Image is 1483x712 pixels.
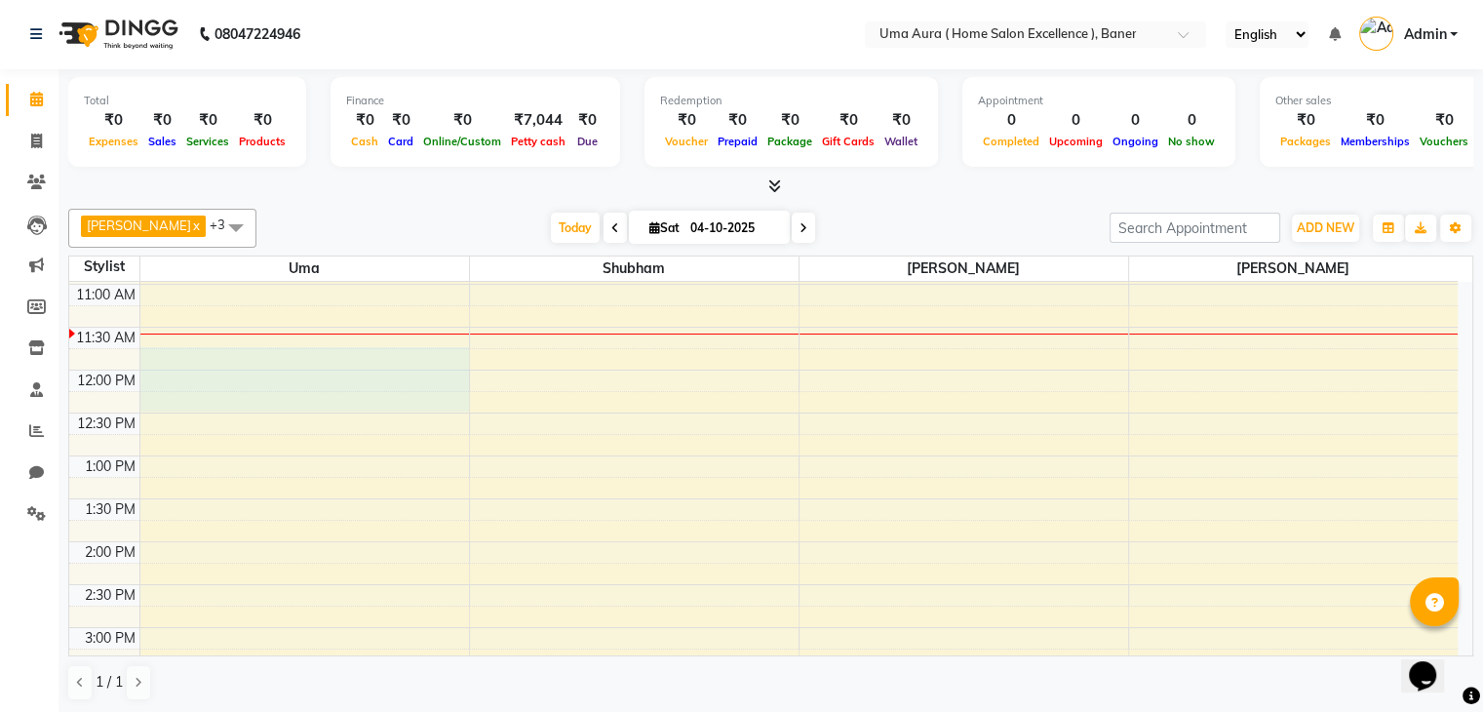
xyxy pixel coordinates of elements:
[81,585,139,606] div: 2:30 PM
[87,218,191,233] span: [PERSON_NAME]
[96,672,123,692] span: 1 / 1
[978,135,1044,148] span: Completed
[418,135,506,148] span: Online/Custom
[73,414,139,434] div: 12:30 PM
[1336,109,1415,132] div: ₹0
[383,135,418,148] span: Card
[660,135,713,148] span: Voucher
[50,7,183,61] img: logo
[1044,135,1108,148] span: Upcoming
[234,109,291,132] div: ₹0
[978,109,1044,132] div: 0
[506,135,570,148] span: Petty cash
[713,135,762,148] span: Prepaid
[181,135,234,148] span: Services
[81,628,139,649] div: 3:00 PM
[1359,17,1393,51] img: Admin
[879,135,922,148] span: Wallet
[713,109,762,132] div: ₹0
[84,135,143,148] span: Expenses
[817,109,879,132] div: ₹0
[418,109,506,132] div: ₹0
[1297,220,1354,235] span: ADD NEW
[143,109,181,132] div: ₹0
[762,135,817,148] span: Package
[1415,109,1473,132] div: ₹0
[1401,634,1463,692] iframe: chat widget
[72,328,139,348] div: 11:30 AM
[1275,135,1336,148] span: Packages
[684,214,782,243] input: 2025-10-04
[81,542,139,563] div: 2:00 PM
[879,109,922,132] div: ₹0
[215,7,300,61] b: 08047224946
[1415,135,1473,148] span: Vouchers
[1336,135,1415,148] span: Memberships
[1403,24,1446,45] span: Admin
[762,109,817,132] div: ₹0
[73,371,139,391] div: 12:00 PM
[660,109,713,132] div: ₹0
[1275,109,1336,132] div: ₹0
[191,218,200,233] a: x
[644,220,684,235] span: Sat
[346,93,605,109] div: Finance
[1292,215,1359,242] button: ADD NEW
[800,257,1128,281] span: [PERSON_NAME]
[1108,135,1163,148] span: Ongoing
[181,109,234,132] div: ₹0
[383,109,418,132] div: ₹0
[84,109,143,132] div: ₹0
[1163,135,1220,148] span: No show
[978,93,1220,109] div: Appointment
[1163,109,1220,132] div: 0
[1110,213,1280,243] input: Search Appointment
[817,135,879,148] span: Gift Cards
[346,135,383,148] span: Cash
[84,93,291,109] div: Total
[210,217,240,232] span: +3
[1044,109,1108,132] div: 0
[572,135,603,148] span: Due
[660,93,922,109] div: Redemption
[506,109,570,132] div: ₹7,044
[570,109,605,132] div: ₹0
[143,135,181,148] span: Sales
[470,257,799,281] span: Shubham
[69,257,139,277] div: Stylist
[1129,257,1459,281] span: [PERSON_NAME]
[346,109,383,132] div: ₹0
[140,257,469,281] span: Uma
[81,499,139,520] div: 1:30 PM
[72,285,139,305] div: 11:00 AM
[1108,109,1163,132] div: 0
[234,135,291,148] span: Products
[81,456,139,477] div: 1:00 PM
[551,213,600,243] span: Today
